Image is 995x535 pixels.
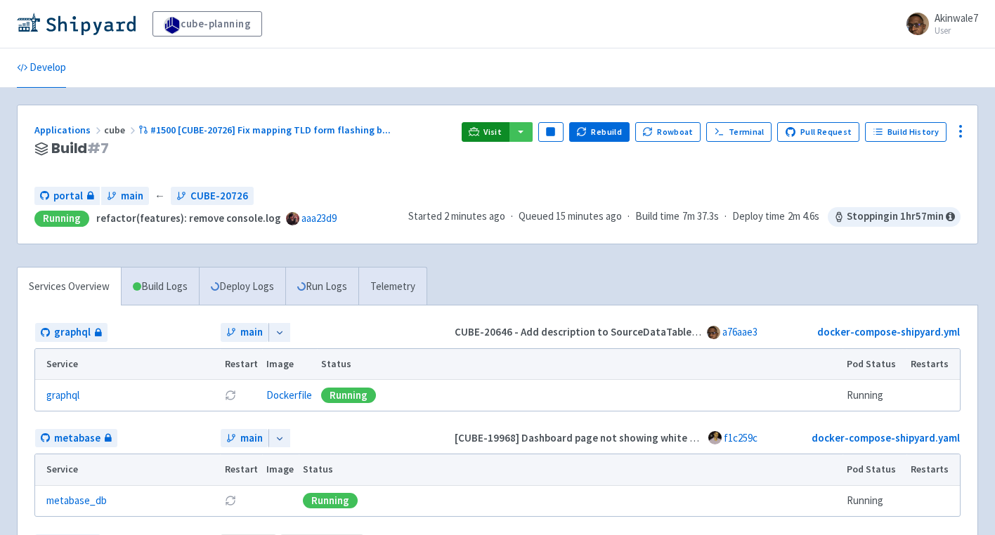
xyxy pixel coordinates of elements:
[262,454,299,485] th: Image
[455,325,750,338] strong: CUBE-20646 - Add description to SourceDataTable type. (#363)
[455,431,772,444] strong: [CUBE-19968] Dashboard page not showing white background (#83)
[299,454,843,485] th: Status
[317,349,843,380] th: Status
[538,122,564,142] button: Pause
[303,493,358,508] div: Running
[635,122,701,142] button: Rowboat
[17,48,66,88] a: Develop
[35,323,108,342] a: graphql
[843,485,906,516] td: Running
[35,454,220,485] th: Service
[54,430,100,447] span: metabase
[53,188,83,204] span: portal
[483,126,502,138] span: Visit
[722,325,757,338] a: a76aae3
[54,324,91,341] span: graphql
[35,429,117,448] a: metabase
[358,267,427,306] a: Telemetry
[843,349,906,380] th: Pod Status
[817,325,960,338] a: docker-compose-shipyard.yml
[138,124,393,136] a: #1500 [CUBE-20726] Fix mapping TLD form flashing b...
[96,211,281,225] strong: refactor(features): remove console.log
[843,454,906,485] th: Pod Status
[34,124,104,136] a: Applications
[906,454,960,485] th: Restarts
[462,122,509,142] a: Visit
[935,11,978,25] span: Akinwale7
[104,124,138,136] span: cube
[199,267,285,306] a: Deploy Logs
[35,349,220,380] th: Service
[556,209,622,223] time: 15 minutes ago
[171,187,254,206] a: CUBE-20726
[865,122,947,142] a: Build History
[408,207,961,227] div: · · ·
[46,493,107,509] a: metabase_db
[221,429,268,448] a: main
[18,267,121,306] a: Services Overview
[262,349,317,380] th: Image
[408,209,505,223] span: Started
[190,188,248,204] span: CUBE-20726
[724,431,757,444] a: f1c259c
[843,380,906,411] td: Running
[220,454,262,485] th: Restart
[706,122,772,142] a: Terminal
[732,209,785,225] span: Deploy time
[150,124,391,136] span: #1500 [CUBE-20726] Fix mapping TLD form flashing b ...
[155,188,165,204] span: ←
[46,388,79,404] a: graphql
[121,188,143,204] span: main
[17,13,136,35] img: Shipyard logo
[569,122,630,142] button: Rebuild
[635,209,679,225] span: Build time
[812,431,960,444] a: docker-compose-shipyard.yaml
[285,267,358,306] a: Run Logs
[225,495,236,506] button: Restart pod
[444,209,505,223] time: 2 minutes ago
[240,430,263,447] span: main
[34,187,100,206] a: portal
[101,187,149,206] a: main
[321,388,376,403] div: Running
[221,323,268,342] a: main
[87,138,109,158] span: # 7
[51,140,109,157] span: Build
[240,324,263,341] span: main
[266,388,312,402] a: Dockerfile
[122,267,199,306] a: Build Logs
[935,26,978,35] small: User
[788,209,819,225] span: 2m 4.6s
[152,11,262,37] a: cube-planning
[34,211,89,227] div: Running
[519,209,622,223] span: Queued
[777,122,859,142] a: Pull Request
[906,349,960,380] th: Restarts
[220,349,262,380] th: Restart
[682,209,719,225] span: 7m 37.3s
[898,13,978,35] a: Akinwale7 User
[225,390,236,401] button: Restart pod
[301,211,337,225] a: aaa23d9
[828,207,961,227] span: Stopping in 1 hr 57 min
